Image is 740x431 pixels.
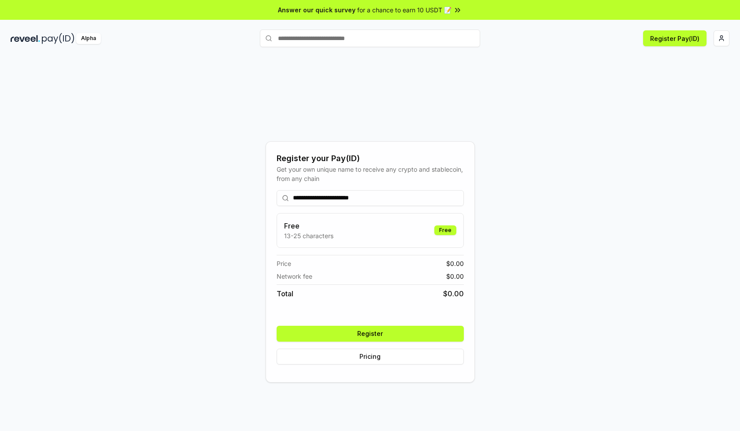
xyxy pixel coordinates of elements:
p: 13-25 characters [284,231,333,240]
div: Get your own unique name to receive any crypto and stablecoin, from any chain [277,165,464,183]
h3: Free [284,221,333,231]
button: Register [277,326,464,342]
div: Register your Pay(ID) [277,152,464,165]
span: Total [277,288,293,299]
span: Network fee [277,272,312,281]
span: $ 0.00 [446,259,464,268]
button: Pricing [277,349,464,365]
span: Answer our quick survey [278,5,355,15]
div: Alpha [76,33,101,44]
span: for a chance to earn 10 USDT 📝 [357,5,451,15]
button: Register Pay(ID) [643,30,707,46]
img: pay_id [42,33,74,44]
span: $ 0.00 [443,288,464,299]
span: $ 0.00 [446,272,464,281]
span: Price [277,259,291,268]
img: reveel_dark [11,33,40,44]
div: Free [434,225,456,235]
